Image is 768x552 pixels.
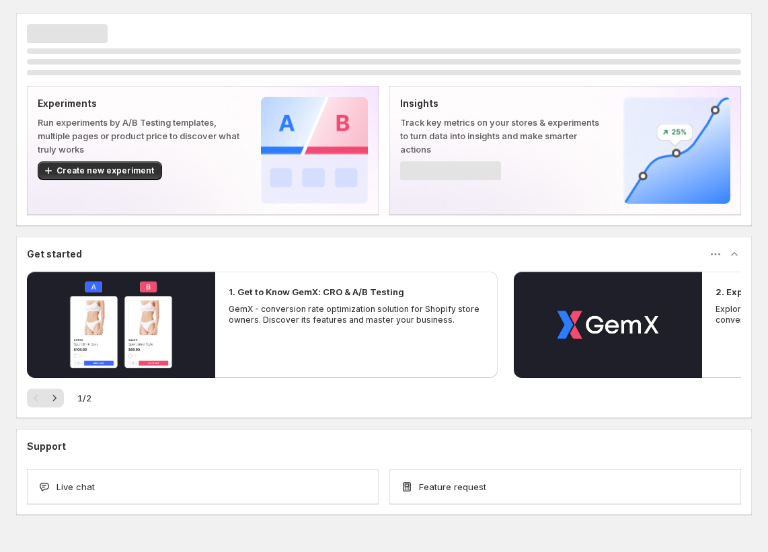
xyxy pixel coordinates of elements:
[623,97,730,204] img: Insights
[400,97,602,110] p: Insights
[229,304,484,325] p: GemX - conversion rate optimization solution for Shopify store owners. Discover its features and ...
[38,97,239,110] p: Experiments
[229,285,404,299] h2: 1. Get to Know GemX: CRO & A/B Testing
[514,272,702,378] button: Play video
[27,247,82,261] h3: Get started
[27,389,64,407] nav: Pagination
[56,480,95,494] span: Live chat
[27,440,66,453] h3: Support
[400,116,602,156] p: Track key metrics on your stores & experiments to turn data into insights and make smarter actions
[261,97,368,204] img: Experiments
[38,161,162,180] button: Create new experiment
[27,272,215,378] button: Play video
[77,391,91,405] span: 1 / 2
[419,480,486,494] span: Feature request
[56,165,154,176] span: Create new experiment
[45,389,64,407] button: Next
[38,116,239,156] p: Run experiments by A/B Testing templates, multiple pages or product price to discover what truly ...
